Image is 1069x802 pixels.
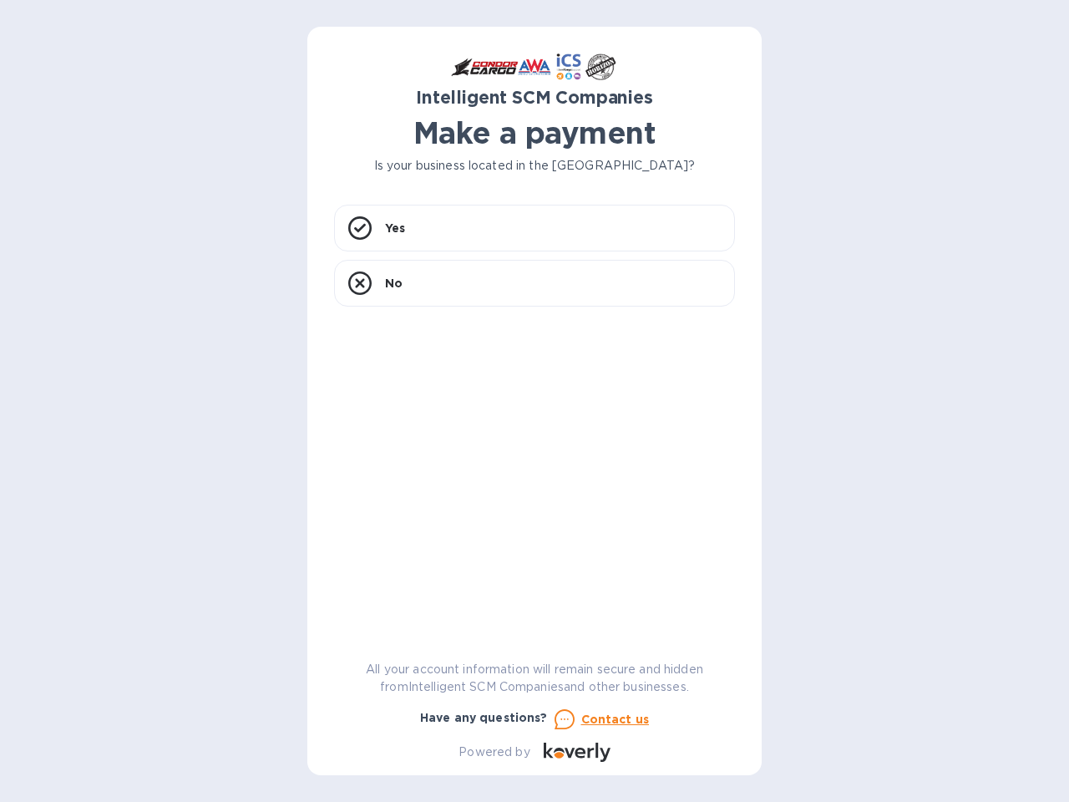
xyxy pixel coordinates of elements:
b: Intelligent SCM Companies [416,87,653,108]
p: All your account information will remain secure and hidden from Intelligent SCM Companies and oth... [334,661,735,696]
p: Powered by [459,744,529,761]
p: Is your business located in the [GEOGRAPHIC_DATA]? [334,157,735,175]
p: No [385,275,403,292]
u: Contact us [581,713,650,726]
p: Yes [385,220,405,236]
h1: Make a payment [334,115,735,150]
b: Have any questions? [420,711,548,724]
